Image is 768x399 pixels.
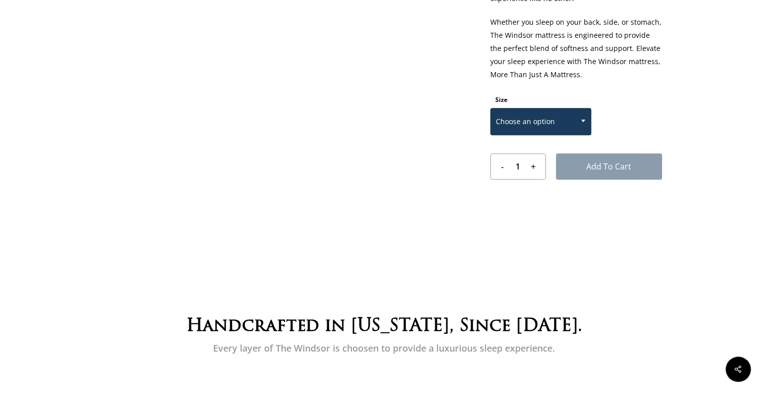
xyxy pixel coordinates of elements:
[490,16,662,92] p: Whether you sleep on your back, side, or stomach, The Windsor mattress is engineered to provide t...
[495,95,507,104] label: Size
[491,154,508,179] input: -
[528,154,545,179] input: +
[556,153,662,180] button: Add to cart
[491,111,591,132] span: Choose an option
[107,316,661,338] h2: Handcrafted in [US_STATE], Since [DATE].
[508,154,527,179] input: Product quantity
[213,342,555,354] span: Every layer of The Windsor is choosen to provide a luxurious sleep experience.
[490,108,591,135] span: Choose an option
